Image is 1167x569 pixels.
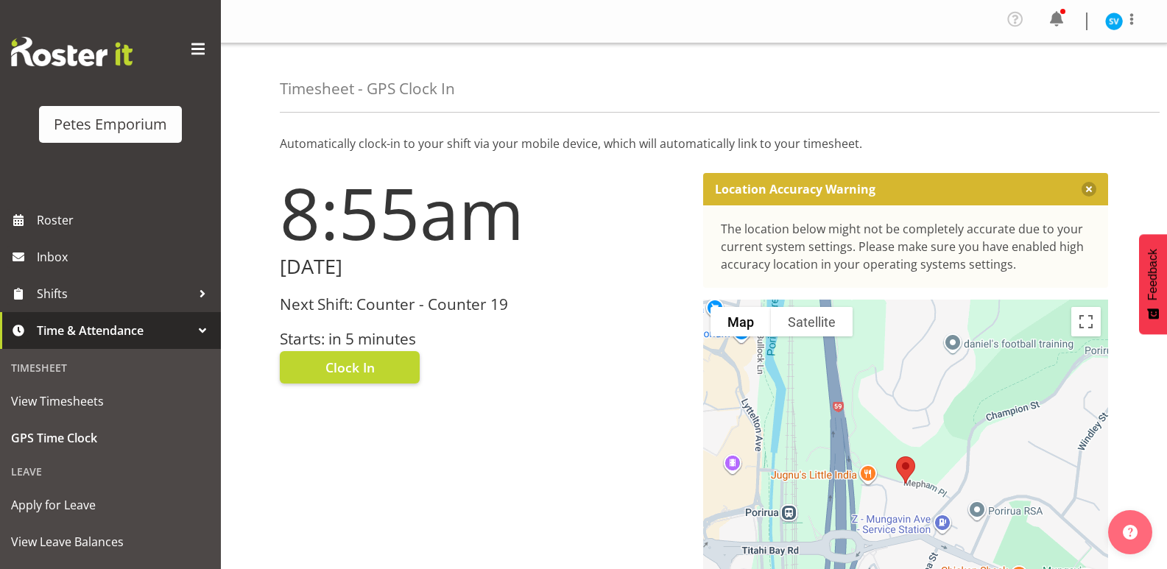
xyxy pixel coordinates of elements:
p: Automatically clock-in to your shift via your mobile device, which will automatically link to you... [280,135,1108,152]
button: Show satellite imagery [771,307,853,336]
span: Roster [37,209,214,231]
h4: Timesheet - GPS Clock In [280,80,455,97]
span: GPS Time Clock [11,427,210,449]
span: View Timesheets [11,390,210,412]
span: Apply for Leave [11,494,210,516]
button: Toggle fullscreen view [1071,307,1101,336]
span: Clock In [325,358,375,377]
img: Rosterit website logo [11,37,133,66]
h2: [DATE] [280,255,685,278]
button: Clock In [280,351,420,384]
span: Time & Attendance [37,319,191,342]
img: help-xxl-2.png [1123,525,1138,540]
h1: 8:55am [280,173,685,252]
h3: Starts: in 5 minutes [280,331,685,347]
p: Location Accuracy Warning [715,182,875,197]
div: The location below might not be completely accurate due to your current system settings. Please m... [721,220,1091,273]
a: Apply for Leave [4,487,217,523]
img: sasha-vandervalk6911.jpg [1105,13,1123,30]
div: Leave [4,456,217,487]
div: Petes Emporium [54,113,167,135]
a: GPS Time Clock [4,420,217,456]
div: Timesheet [4,353,217,383]
button: Feedback - Show survey [1139,234,1167,334]
span: Shifts [37,283,191,305]
span: Feedback [1146,249,1160,300]
a: View Leave Balances [4,523,217,560]
span: View Leave Balances [11,531,210,553]
h3: Next Shift: Counter - Counter 19 [280,296,685,313]
button: Close message [1082,182,1096,197]
a: View Timesheets [4,383,217,420]
span: Inbox [37,246,214,268]
button: Show street map [711,307,771,336]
